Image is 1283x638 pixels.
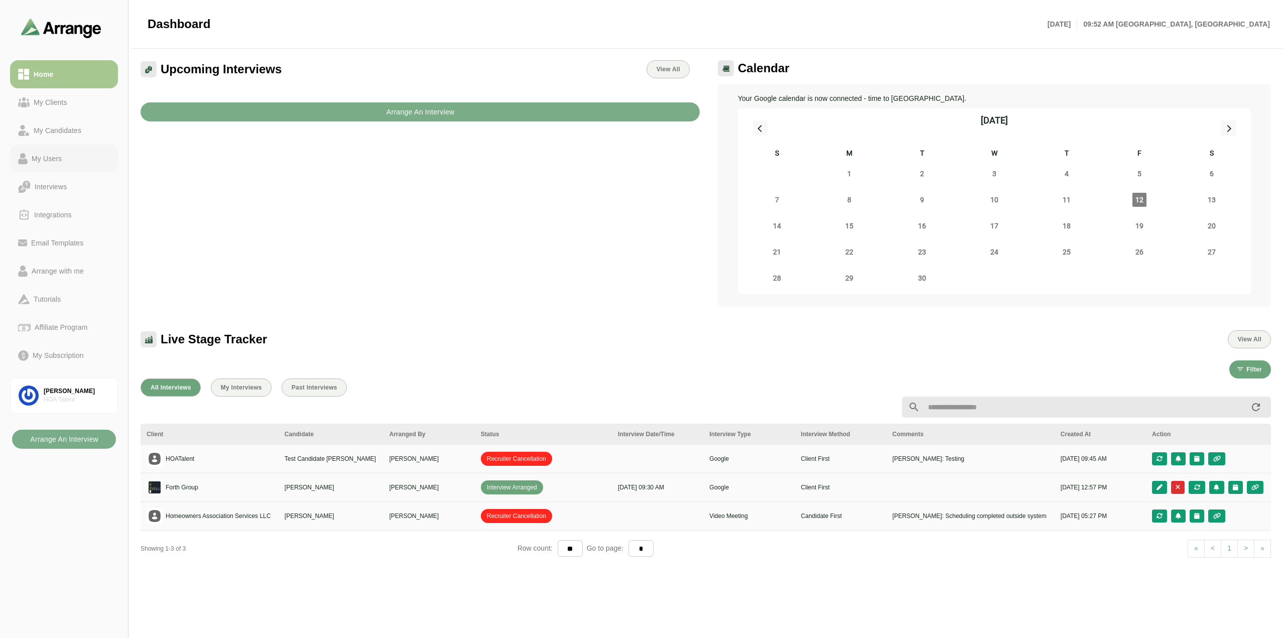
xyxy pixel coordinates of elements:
span: Monday, September 8, 2025 [842,193,856,207]
p: Homeowners Association Services LLC [166,512,271,521]
button: My Interviews [211,378,272,397]
span: Wednesday, September 10, 2025 [987,193,1001,207]
p: [DATE] [1048,18,1077,30]
span: Monday, September 1, 2025 [842,167,856,181]
a: Arrange with me [10,257,118,285]
div: T [1031,148,1103,161]
div: My Users [28,153,66,165]
span: Wednesday, September 3, 2025 [987,167,1001,181]
div: Client [147,430,273,439]
a: Home [10,60,118,88]
span: Wednesday, September 24, 2025 [987,245,1001,259]
button: All Interviews [141,378,201,397]
span: Saturday, September 27, 2025 [1205,245,1219,259]
i: appended action [1250,401,1262,413]
b: Arrange An Interview [30,430,98,449]
div: Action [1152,430,1265,439]
span: Calendar [738,61,790,76]
button: View All [1228,330,1271,348]
b: Arrange An Interview [386,102,455,121]
div: My Candidates [30,124,85,137]
button: Arrange An Interview [141,102,700,121]
span: Saturday, September 6, 2025 [1205,167,1219,181]
p: [PERSON_NAME] [389,512,468,521]
div: [PERSON_NAME] [44,387,109,396]
span: Tuesday, September 2, 2025 [915,167,929,181]
div: Interviews [31,181,71,193]
span: Sunday, September 21, 2025 [770,245,784,259]
span: Sunday, September 14, 2025 [770,219,784,233]
span: Interview Arranged [481,480,543,494]
span: Monday, September 15, 2025 [842,219,856,233]
span: Monday, September 29, 2025 [842,271,856,285]
a: Affiliate Program [10,313,118,341]
p: [PERSON_NAME] [285,512,377,521]
button: Arrange An Interview [12,430,116,449]
div: [PERSON_NAME]: Scheduling completed outside system [892,512,1049,521]
img: logo [147,479,163,495]
span: Recruiter Cancellation [481,509,552,523]
p: Forth Group [166,483,198,492]
span: All Interviews [150,384,191,391]
div: [DATE] [981,113,1008,127]
p: HOATalent [166,454,194,463]
div: Status [481,430,606,439]
span: Monday, September 22, 2025 [842,245,856,259]
div: Integrations [30,209,76,221]
div: F [1103,148,1175,161]
p: Video Meeting [709,512,789,521]
div: M [813,148,885,161]
a: Email Templates [10,229,118,257]
button: Past Interviews [282,378,347,397]
a: View All [647,60,690,78]
span: View All [656,66,680,73]
span: Past Interviews [291,384,337,391]
span: Friday, September 5, 2025 [1132,167,1146,181]
div: S [1176,148,1248,161]
div: Showing 1-3 of 3 [141,544,518,553]
div: Interview Type [709,430,789,439]
span: Sunday, September 7, 2025 [770,193,784,207]
span: Tuesday, September 16, 2025 [915,219,929,233]
span: Tuesday, September 23, 2025 [915,245,929,259]
span: Dashboard [148,17,210,32]
p: Test Candidate [PERSON_NAME] [285,454,377,463]
span: Friday, September 12, 2025 [1132,193,1146,207]
div: [PERSON_NAME]: Testing [892,454,1049,463]
div: Created At [1061,430,1140,439]
span: Friday, September 19, 2025 [1132,219,1146,233]
p: Client First [801,483,880,492]
div: Comments [892,430,1049,439]
p: [DATE] 05:27 PM [1061,512,1140,521]
span: Thursday, September 25, 2025 [1060,245,1074,259]
div: Candidate [285,430,377,439]
div: Home [30,68,57,80]
div: S [741,148,813,161]
div: My Clients [30,96,71,108]
div: Interview Method [801,430,880,439]
span: Row count: [518,544,558,552]
div: Affiliate Program [31,321,91,333]
span: Live Stage Tracker [161,332,267,347]
p: 09:52 AM [GEOGRAPHIC_DATA], [GEOGRAPHIC_DATA] [1077,18,1270,30]
span: Thursday, September 4, 2025 [1060,167,1074,181]
p: [PERSON_NAME] [389,454,468,463]
span: Go to page: [583,544,628,552]
span: View All [1237,336,1261,343]
div: Tutorials [30,293,65,305]
p: Google [709,483,789,492]
a: [PERSON_NAME]HOA Talent [10,377,118,414]
span: Tuesday, September 9, 2025 [915,193,929,207]
div: My Subscription [29,349,88,361]
span: Saturday, September 13, 2025 [1205,193,1219,207]
span: Saturday, September 20, 2025 [1205,219,1219,233]
span: Tuesday, September 30, 2025 [915,271,929,285]
img: placeholder logo [147,508,163,524]
p: [DATE] 09:30 AM [618,483,697,492]
span: Thursday, September 18, 2025 [1060,219,1074,233]
span: Upcoming Interviews [161,62,282,77]
img: placeholder logo [147,451,163,467]
p: Your Google calendar is now connected - time to [GEOGRAPHIC_DATA]. [738,92,1251,104]
a: Integrations [10,201,118,229]
p: Client First [801,454,880,463]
